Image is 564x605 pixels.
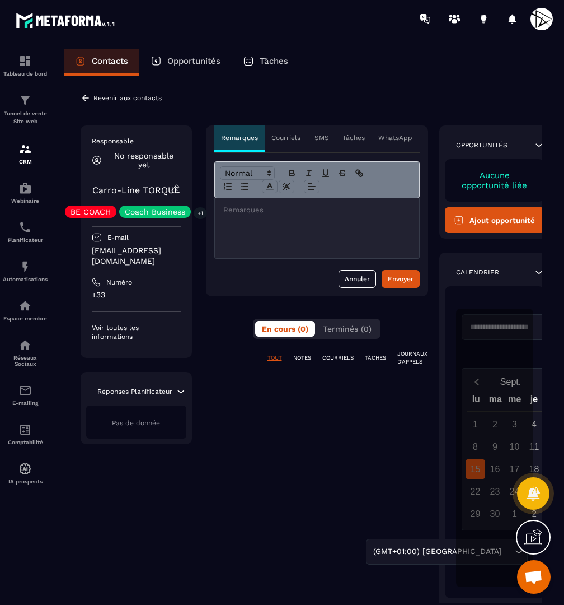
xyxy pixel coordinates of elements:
[255,321,315,337] button: En cours (0)
[3,46,48,85] a: formationformationTableau de bord
[339,270,376,288] button: Annuler
[456,170,534,190] p: Aucune opportunité liée
[139,49,232,76] a: Opportunités
[3,478,48,485] p: IA prospects
[107,233,129,242] p: E-mail
[18,384,32,397] img: email
[92,323,181,341] p: Voir toutes les informations
[112,419,160,427] span: Pas de donnée
[316,321,378,337] button: Terminés (0)
[524,392,544,411] div: je
[92,290,181,300] p: +33
[3,291,48,330] a: automationsautomationsEspace membre
[365,354,386,362] p: TÂCHES
[194,207,207,219] p: +1
[3,71,48,77] p: Tableau de bord
[18,299,32,313] img: automations
[323,324,372,333] span: Terminés (0)
[378,133,412,142] p: WhatsApp
[524,415,544,434] div: 4
[3,415,48,454] a: accountantaccountantComptabilité
[3,355,48,367] p: Réseaux Sociaux
[92,245,181,267] p: [EMAIL_ADDRESS][DOMAIN_NAME]
[18,260,32,273] img: automations
[3,212,48,252] a: schedulerschedulerPlanificateur
[322,354,354,362] p: COURRIELS
[3,173,48,212] a: automationsautomationsWebinaire
[18,94,32,107] img: formation
[267,354,282,362] p: TOUT
[92,56,128,66] p: Contacts
[517,560,551,594] div: Ouvrir le chat
[232,49,299,76] a: Tâches
[342,133,365,142] p: Tâches
[3,198,48,204] p: Webinaire
[3,276,48,282] p: Automatisations
[524,459,544,479] div: 18
[18,142,32,156] img: formation
[3,252,48,291] a: automationsautomationsAutomatisations
[3,439,48,445] p: Comptabilité
[388,273,413,285] div: Envoyer
[3,159,48,165] p: CRM
[18,182,32,195] img: automations
[18,462,32,476] img: automations
[262,324,308,333] span: En cours (0)
[3,315,48,322] p: Espace membre
[524,437,544,457] div: 11
[18,338,32,352] img: social-network
[3,85,48,134] a: formationformationTunnel de vente Site web
[106,278,132,287] p: Numéro
[92,137,181,146] p: Responsable
[3,237,48,243] p: Planificateur
[366,539,528,565] div: Search for option
[18,54,32,68] img: formation
[16,10,116,30] img: logo
[271,133,300,142] p: Courriels
[3,134,48,173] a: formationformationCRM
[92,185,180,196] a: Carro-Line TORQUE
[70,208,111,216] p: BE COACH
[445,207,545,233] button: Ajout opportunité
[3,330,48,375] a: social-networksocial-networkRéseaux Sociaux
[456,141,507,150] p: Opportunités
[64,49,139,76] a: Contacts
[167,56,220,66] p: Opportunités
[221,133,258,142] p: Remarques
[314,133,329,142] p: SMS
[97,387,172,396] p: Réponses Planificateur
[456,268,499,277] p: Calendrier
[125,208,185,216] p: Coach Business
[260,56,288,66] p: Tâches
[3,400,48,406] p: E-mailing
[3,110,48,125] p: Tunnel de vente Site web
[397,350,427,366] p: JOURNAUX D'APPELS
[3,375,48,415] a: emailemailE-mailing
[93,94,162,102] p: Revenir aux contacts
[107,151,181,169] p: No responsable yet
[370,546,504,558] span: (GMT+01:00) [GEOGRAPHIC_DATA]
[293,354,311,362] p: NOTES
[18,423,32,436] img: accountant
[382,270,420,288] button: Envoyer
[18,221,32,234] img: scheduler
